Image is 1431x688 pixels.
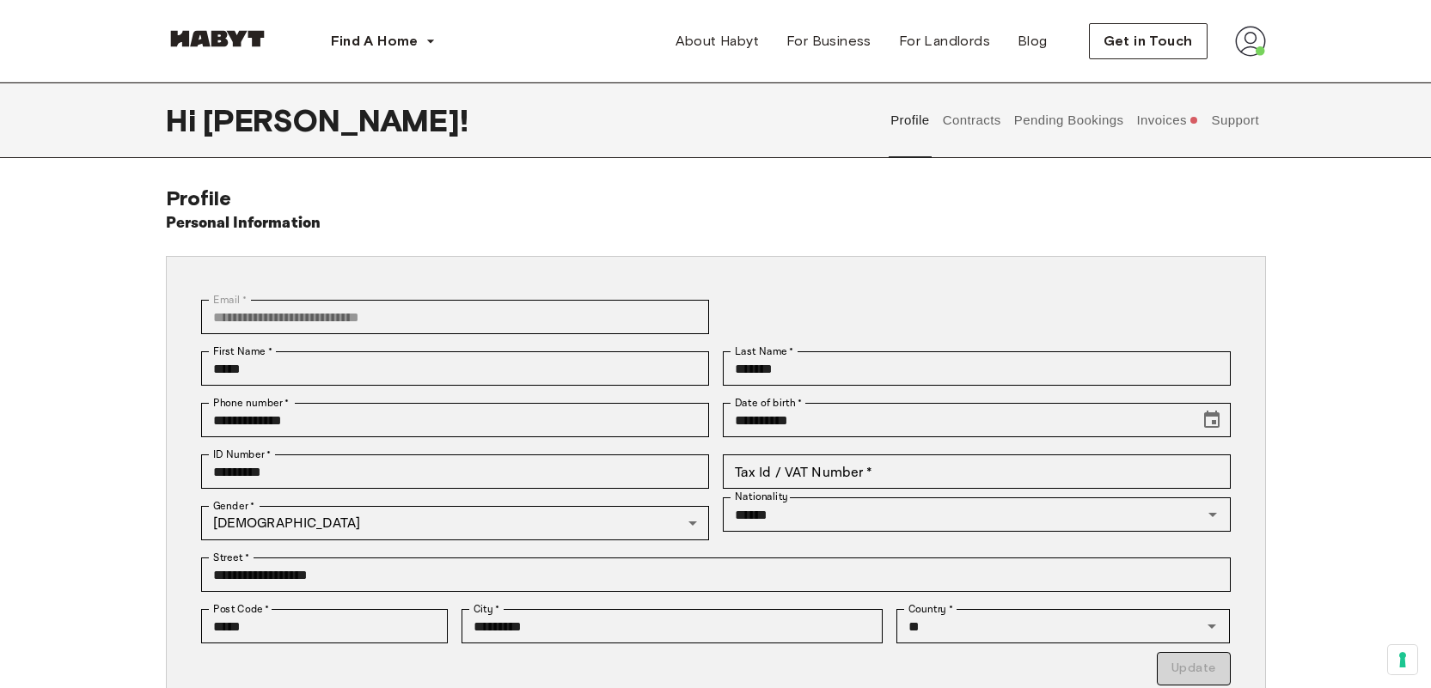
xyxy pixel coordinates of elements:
div: You can't change your email address at the moment. Please reach out to customer support in case y... [201,300,709,334]
h6: Personal Information [166,211,321,235]
label: Email [213,292,247,307]
button: Open [1201,502,1225,527]
button: Your consent preferences for tracking technologies [1388,645,1417,674]
span: Hi [166,102,203,138]
a: Blog [1004,24,1061,58]
button: Support [1209,82,1262,158]
span: Find A Home [331,31,419,52]
span: About Habyt [676,31,759,52]
label: Last Name [735,344,794,359]
label: Phone number [213,395,290,411]
button: Choose date, selected date is Jul 4, 2002 [1195,403,1229,437]
label: ID Number [213,447,271,462]
a: For Landlords [885,24,1004,58]
button: Get in Touch [1089,23,1208,59]
button: Pending Bookings [1012,82,1126,158]
span: Blog [1018,31,1048,52]
label: Gender [213,498,254,514]
span: Get in Touch [1104,31,1193,52]
label: Nationality [735,490,788,504]
span: For Business [786,31,871,52]
button: Invoices [1134,82,1201,158]
div: user profile tabs [884,82,1266,158]
div: [DEMOGRAPHIC_DATA] [201,506,709,540]
span: [PERSON_NAME] ! [203,102,468,138]
label: Date of birth [735,395,802,411]
span: For Landlords [899,31,990,52]
img: Habyt [166,30,269,47]
label: Post Code [213,601,270,617]
button: Profile [889,82,933,158]
span: Profile [166,186,232,210]
button: Find A Home [317,24,449,58]
label: Country [908,601,953,617]
a: For Business [773,24,885,58]
label: First Name [213,344,272,359]
label: Street [213,550,249,565]
label: City [474,601,500,617]
img: avatar [1235,26,1266,57]
a: About Habyt [662,24,773,58]
button: Open [1200,614,1224,638]
button: Contracts [940,82,1003,158]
